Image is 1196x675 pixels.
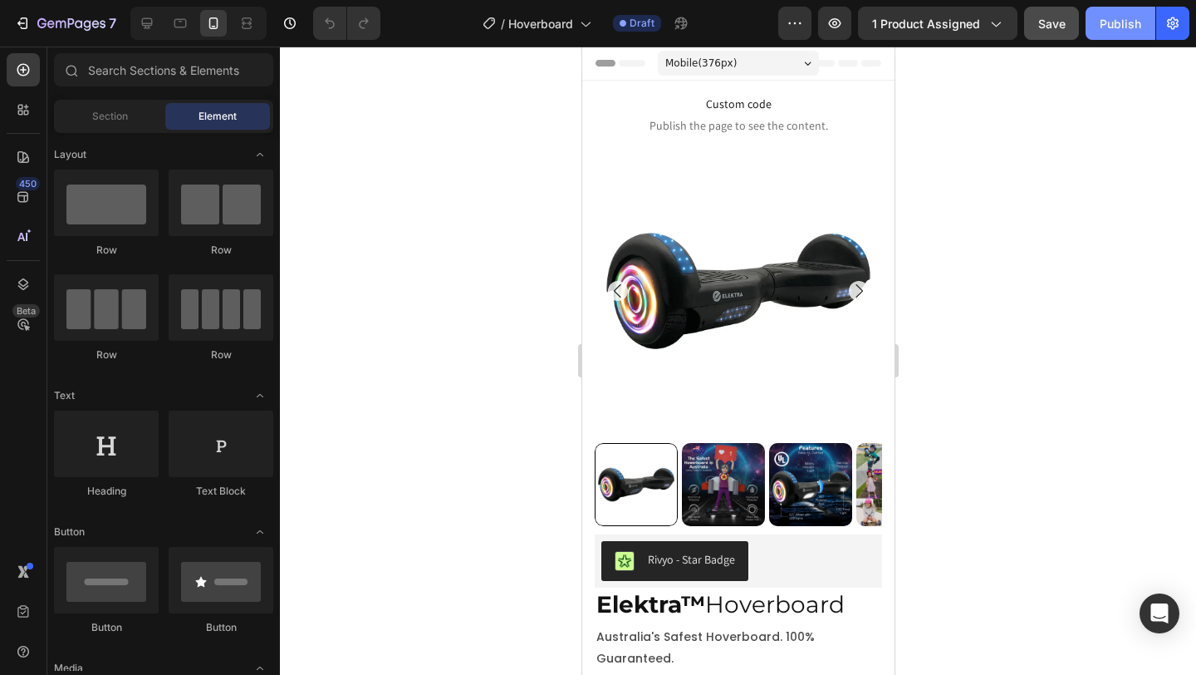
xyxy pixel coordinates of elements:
div: Heading [54,484,159,499]
input: Search Sections & Elements [54,53,273,86]
span: Toggle open [247,141,273,168]
div: Row [169,347,273,362]
span: Section [92,109,128,124]
span: Hoverboard [508,15,573,32]
div: 450 [16,177,40,190]
span: Toggle open [247,382,273,409]
span: 1 product assigned [872,15,980,32]
div: Button [54,620,159,635]
div: Row [54,347,159,362]
span: Draft [630,16,654,31]
iframe: Design area [582,47,895,675]
span: Button [54,525,85,540]
div: Row [169,243,273,258]
div: Text Block [169,484,273,499]
span: Save [1038,17,1066,31]
div: $299.00 AUD [12,624,166,658]
span: Text [54,388,75,403]
div: Publish [1100,15,1141,32]
span: Element [199,109,237,124]
span: / [501,15,505,32]
p: 7 [109,13,116,33]
div: Open Intercom Messenger [1140,594,1179,633]
div: Button [169,620,273,635]
span: Layout [54,147,86,162]
button: Save [1024,7,1079,40]
button: 7 [7,7,124,40]
div: Undo/Redo [313,7,380,40]
div: Row [54,243,159,258]
button: 1 product assigned [858,7,1017,40]
div: Beta [12,304,40,318]
span: Toggle open [247,519,273,545]
button: Publish [1086,7,1155,40]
